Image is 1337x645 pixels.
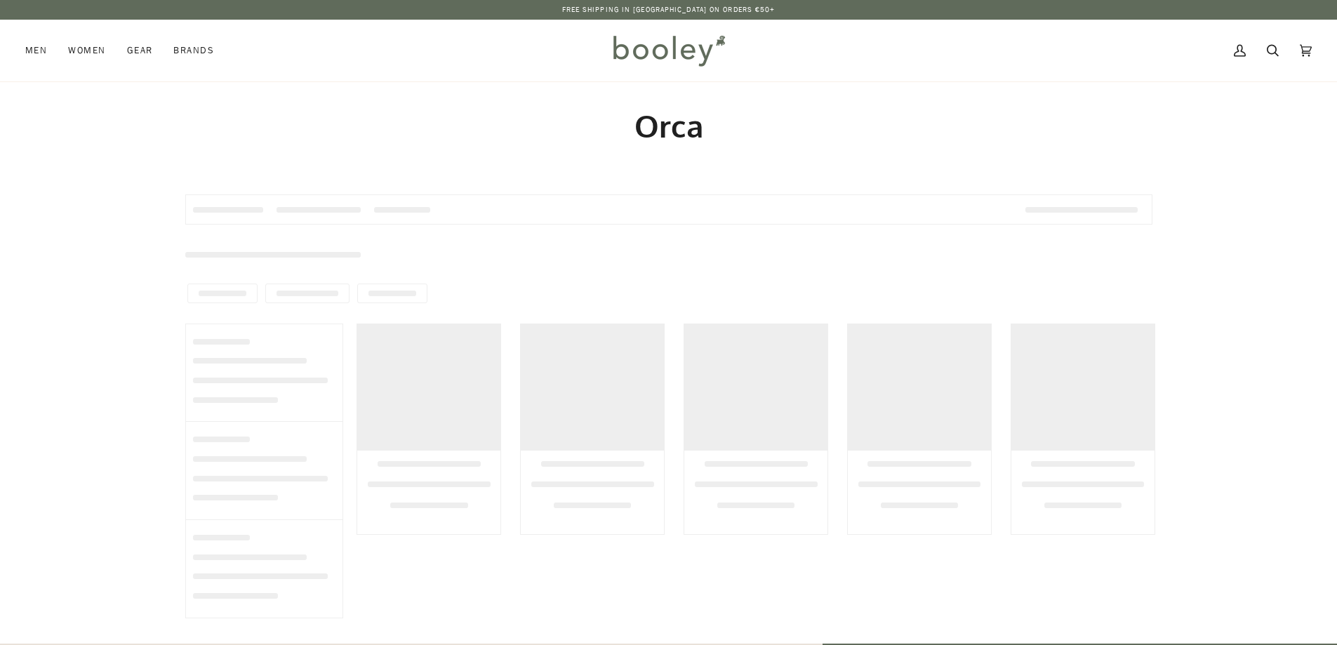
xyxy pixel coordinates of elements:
[163,20,225,81] a: Brands
[25,20,58,81] a: Men
[562,4,776,15] p: Free Shipping in [GEOGRAPHIC_DATA] on Orders €50+
[607,30,730,71] img: Booley
[25,44,47,58] span: Men
[127,44,153,58] span: Gear
[58,20,116,81] a: Women
[185,107,1152,145] h1: Orca
[117,20,164,81] a: Gear
[173,44,214,58] span: Brands
[68,44,105,58] span: Women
